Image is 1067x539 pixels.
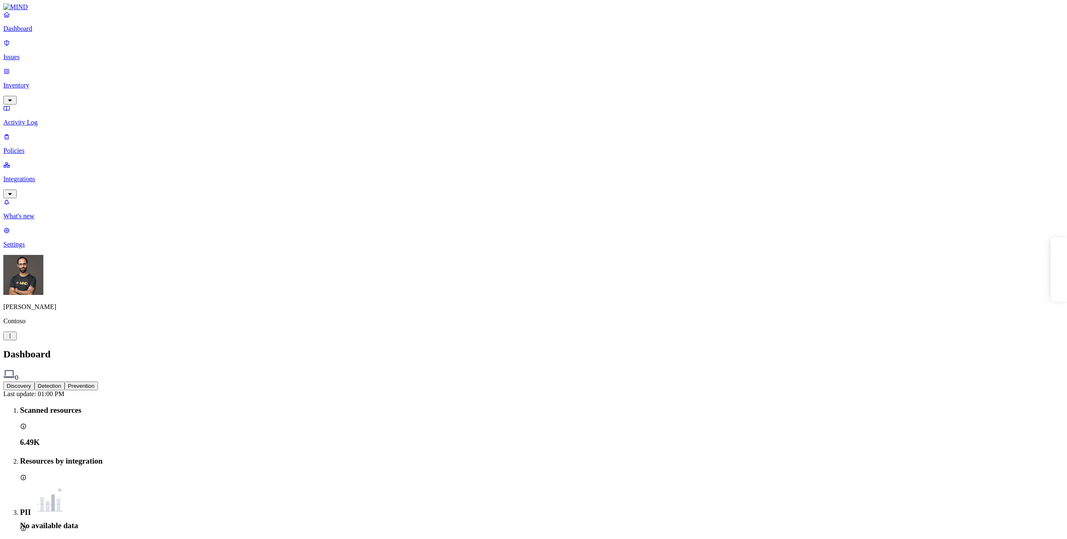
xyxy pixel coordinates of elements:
[3,67,1064,103] a: Inventory
[37,488,63,512] img: chart-empty-state
[20,406,1064,415] h3: Scanned resources
[3,241,1064,248] p: Settings
[3,119,1064,126] p: Activity Log
[3,198,1064,220] a: What's new
[20,457,1064,466] h3: Resources by integration
[3,147,1064,155] p: Policies
[3,133,1064,155] a: Policies
[20,521,1064,530] h3: No available data
[15,374,18,381] span: 0
[35,382,65,390] button: Detection
[3,105,1064,126] a: Activity Log
[3,390,64,397] span: Last update: 01:00 PM
[3,161,1064,197] a: Integrations
[3,3,28,11] img: MIND
[3,3,1064,11] a: MIND
[20,438,1064,447] h3: 6.49K
[3,53,1064,61] p: Issues
[3,227,1064,248] a: Settings
[3,25,1064,32] p: Dashboard
[3,303,1064,311] p: [PERSON_NAME]
[3,349,1064,360] h2: Dashboard
[3,82,1064,89] p: Inventory
[3,382,35,390] button: Discovery
[3,175,1064,183] p: Integrations
[3,39,1064,61] a: Issues
[3,368,15,380] img: svg%3e
[3,255,43,295] img: Ohad Abarbanel
[65,382,98,390] button: Prevention
[3,11,1064,32] a: Dashboard
[3,317,1064,325] p: Contoso
[3,212,1064,220] p: What's new
[20,508,1064,517] h3: PII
